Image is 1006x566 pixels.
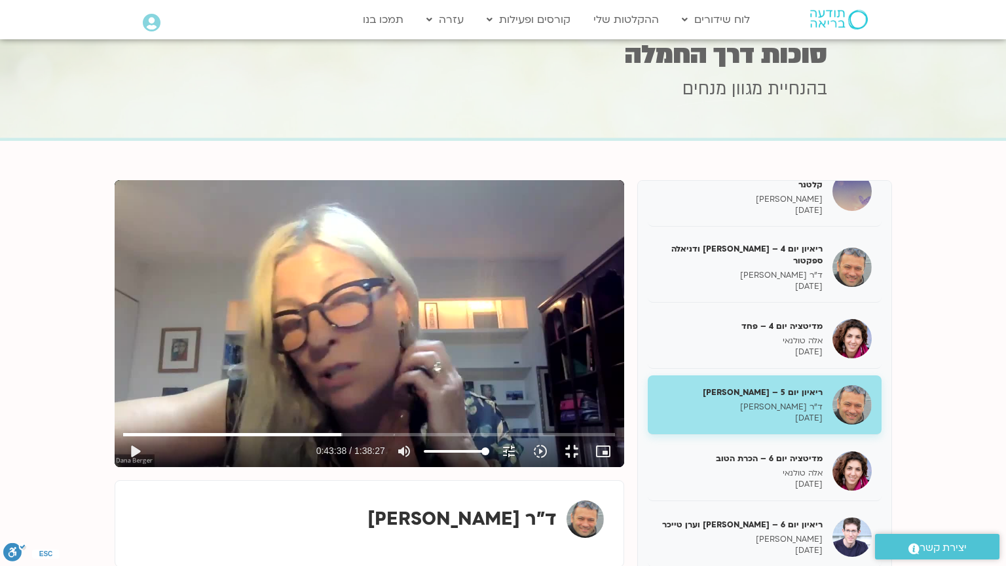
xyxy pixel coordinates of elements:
p: [DATE] [658,347,823,358]
img: תודעה בריאה [810,10,868,29]
img: ריאיון יום 6 – אסף סטי אל-בר וערן טייכר [832,518,872,557]
img: ריאיון יום 5 – אסף סטי אל-בר ודנה ברגר [832,385,872,424]
p: [DATE] [658,479,823,490]
a: לוח שידורים [675,7,756,32]
h5: ריאיון יום 4 – [PERSON_NAME] ודניאלה ספקטור [658,243,823,267]
h5: מדיטציה יום 6 – הכרת הטוב [658,453,823,464]
a: קורסים ופעילות [480,7,577,32]
img: ריאיון יום 3 – טארה בראך ודאכר קלטנר [832,172,872,211]
p: [PERSON_NAME] [658,194,823,205]
img: מדיטציה יום 6 – הכרת הטוב [832,451,872,491]
p: [DATE] [658,545,823,556]
h5: ריאיון יום 5 – [PERSON_NAME] [658,387,823,398]
p: [DATE] [658,413,823,424]
p: ד"ר [PERSON_NAME] [658,270,823,281]
a: יצירת קשר [875,534,999,559]
a: עזרה [420,7,470,32]
p: [DATE] [658,281,823,292]
a: ההקלטות שלי [587,7,665,32]
p: ד"ר [PERSON_NAME] [658,402,823,413]
p: אלה טולנאי [658,468,823,479]
p: [DATE] [658,205,823,216]
img: ריאיון יום 4 – אסף סטי אל-בר ודניאלה ספקטור [832,248,872,287]
img: מדיטציה יום 4 – פחד [832,319,872,358]
img: ד"ר אסף סטי אל בר [567,500,604,538]
span: בהנחיית [768,77,827,101]
h5: ריאיון יום 6 – [PERSON_NAME] וערן טייכר [658,519,823,531]
h1: סוכות דרך החמלה [179,42,827,67]
h5: מדיטציה יום 4 – פחד [658,320,823,332]
p: [PERSON_NAME] [658,534,823,545]
span: יצירת קשר [920,539,967,557]
a: תמכו בנו [356,7,410,32]
strong: ד"ר [PERSON_NAME] [367,506,557,531]
p: אלה טולנאי [658,335,823,347]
